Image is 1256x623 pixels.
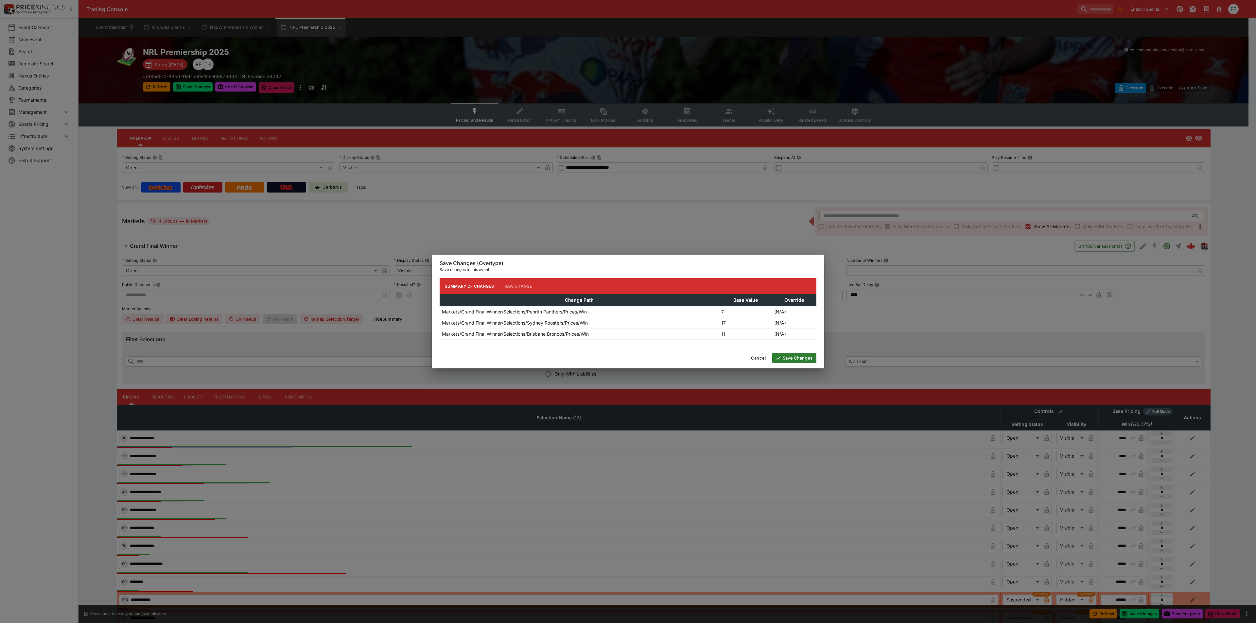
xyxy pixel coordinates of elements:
[440,278,499,294] button: Summary of Changes
[772,328,816,340] td: (N/A)
[772,317,816,328] td: (N/A)
[772,306,816,317] td: (N/A)
[440,260,816,267] h6: Save Changes (Overtype)
[442,330,589,337] p: Markets/Grand Final Winner/Selections/Brisbane Broncos/Prices/Win
[772,353,816,363] button: Save Changes
[719,306,772,317] td: 7
[499,278,537,294] button: Raw Change
[719,294,772,306] th: Base Value
[440,294,719,306] th: Change Path
[719,328,772,340] td: 11
[772,294,816,306] th: Override
[747,353,770,363] button: Cancel
[442,308,587,315] p: Markets/Grand Final Winner/Selections/Penrith Panthers/Prices/Win
[440,266,816,273] p: Save changes to this event.
[719,317,772,328] td: 17
[442,319,588,326] p: Markets/Grand Final Winner/Selections/Sydney Roosters/Prices/Win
